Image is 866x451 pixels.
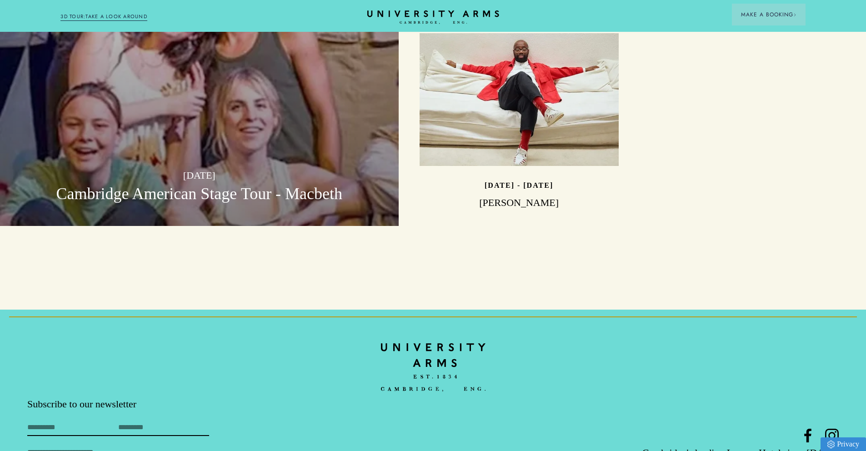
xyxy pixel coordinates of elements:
[60,13,147,21] a: 3D TOUR:TAKE A LOOK AROUND
[793,13,796,16] img: Arrow icon
[367,10,499,25] a: Home
[420,33,619,209] a: image-63efcffb29ce67d5b9b5c31fb65ce327b57d730d-750x563-jpg [DATE] - [DATE] [PERSON_NAME]
[485,181,553,189] p: [DATE] - [DATE]
[381,337,486,398] img: bc90c398f2f6aa16c3ede0e16ee64a97.svg
[821,437,866,451] a: Privacy
[732,4,806,25] button: Make a BookingArrow icon
[381,337,486,397] a: Home
[27,397,298,411] p: Subscribe to our newsletter
[21,167,378,183] p: [DATE]
[420,196,619,210] h3: [PERSON_NAME]
[827,441,835,448] img: Privacy
[825,429,839,442] a: Instagram
[21,183,378,205] h3: Cambridge American Stage Tour - Macbeth
[741,10,796,19] span: Make a Booking
[801,429,815,442] a: Facebook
